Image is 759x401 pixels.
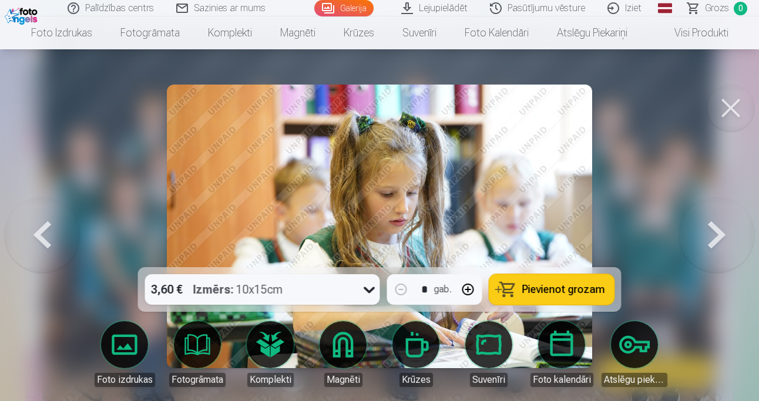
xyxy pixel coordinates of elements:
span: Pievienot grozam [522,284,605,295]
div: 10x15cm [193,274,283,305]
a: Atslēgu piekariņi [543,16,642,49]
a: Magnēti [310,321,376,387]
strong: Izmērs : [193,281,234,298]
div: gab. [434,282,452,296]
a: Foto izdrukas [92,321,157,387]
a: Foto kalendāri [451,16,543,49]
div: Komplekti [247,373,294,387]
a: Krūzes [383,321,449,387]
div: 3,60 € [145,274,189,305]
a: Foto kalendāri [529,321,595,387]
button: Pievienot grozam [489,274,614,305]
div: Foto kalendāri [530,373,593,387]
img: /fa1 [5,5,41,25]
a: Magnēti [266,16,330,49]
a: Komplekti [194,16,266,49]
a: Komplekti [237,321,303,387]
a: Suvenīri [456,321,522,387]
a: Fotogrāmata [164,321,230,387]
a: Visi produkti [642,16,743,49]
a: Suvenīri [388,16,451,49]
a: Krūzes [330,16,388,49]
a: Atslēgu piekariņi [602,321,667,387]
span: Grozs [705,1,729,15]
div: Krūzes [399,373,433,387]
a: Foto izdrukas [17,16,106,49]
div: Suvenīri [470,373,508,387]
div: Foto izdrukas [95,373,155,387]
a: Fotogrāmata [106,16,194,49]
div: Atslēgu piekariņi [602,373,667,387]
div: Fotogrāmata [169,373,226,387]
span: 0 [734,2,747,15]
div: Magnēti [324,373,362,387]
